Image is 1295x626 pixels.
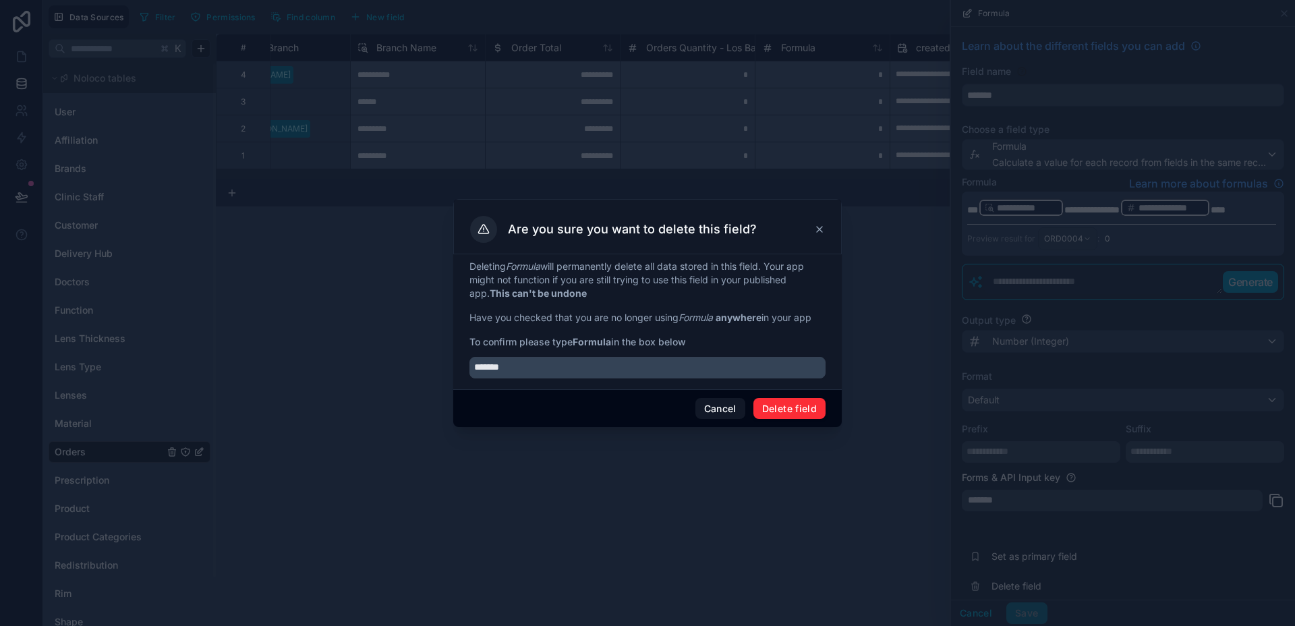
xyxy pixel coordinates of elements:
[508,221,757,237] h3: Are you sure you want to delete this field?
[695,398,745,420] button: Cancel
[753,398,826,420] button: Delete field
[469,260,826,300] p: Deleting will permanently delete all data stored in this field. Your app might not function if yo...
[716,312,761,323] strong: anywhere
[469,335,826,349] span: To confirm please type in the box below
[679,312,713,323] em: Formula
[573,336,611,347] strong: Formula
[506,260,540,272] em: Formula
[469,311,826,324] p: Have you checked that you are no longer using in your app
[490,287,587,299] strong: This can't be undone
